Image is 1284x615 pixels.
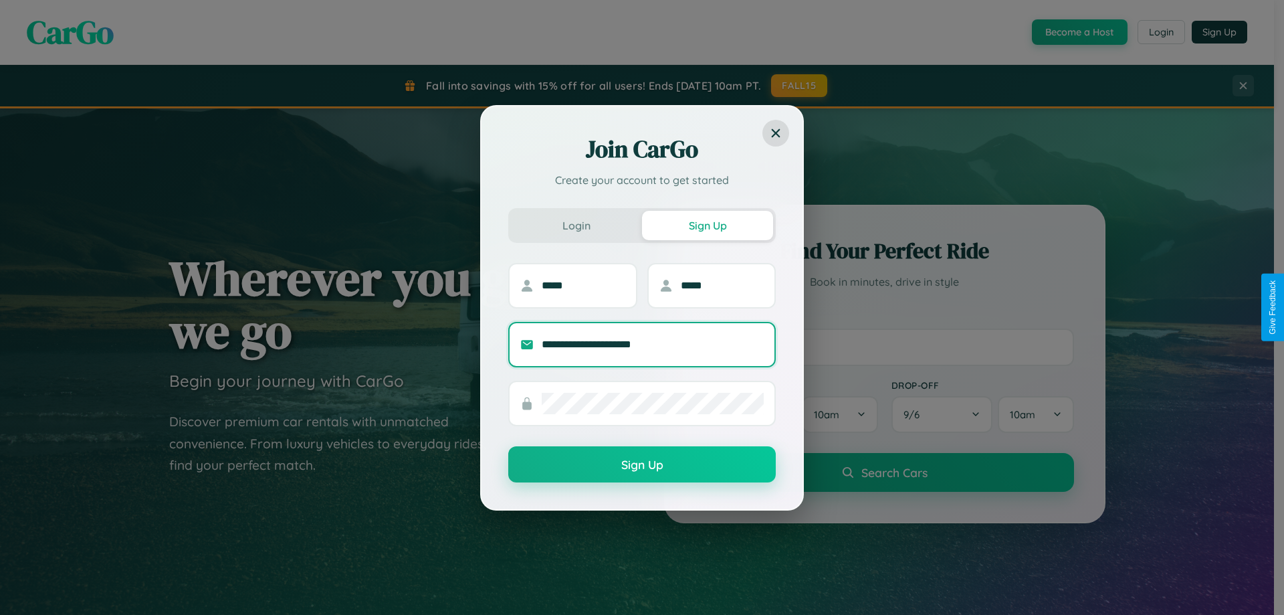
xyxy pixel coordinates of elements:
button: Sign Up [642,211,773,240]
button: Sign Up [508,446,776,482]
button: Login [511,211,642,240]
h2: Join CarGo [508,133,776,165]
div: Give Feedback [1268,280,1277,335]
p: Create your account to get started [508,172,776,188]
